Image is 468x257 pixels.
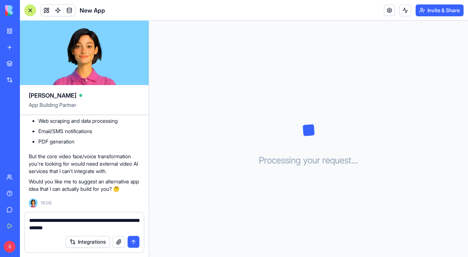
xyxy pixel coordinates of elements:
img: Ella_00000_wcx2te.png [29,199,38,207]
button: Invite & Share [416,4,464,16]
li: PDF generation [38,138,140,145]
li: Email/SMS notifications [38,128,140,135]
span: New App [80,6,105,15]
button: Integrations [66,236,110,248]
span: S [4,241,15,253]
img: logo [5,5,51,16]
span: App Building Partner [29,101,140,115]
h3: Processing your request [259,155,358,166]
p: Would you like me to suggest an alternative app idea that I can actually build for you? 🤔 [29,178,140,193]
span: . [354,155,356,166]
span: . [351,155,354,166]
li: Web scraping and data processing [38,117,140,125]
span: 16:05 [41,200,52,206]
p: But the core video face/voice transformation you're looking for would need external video AI serv... [29,153,140,175]
span: [PERSON_NAME] [29,91,76,100]
span: . [356,155,358,166]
